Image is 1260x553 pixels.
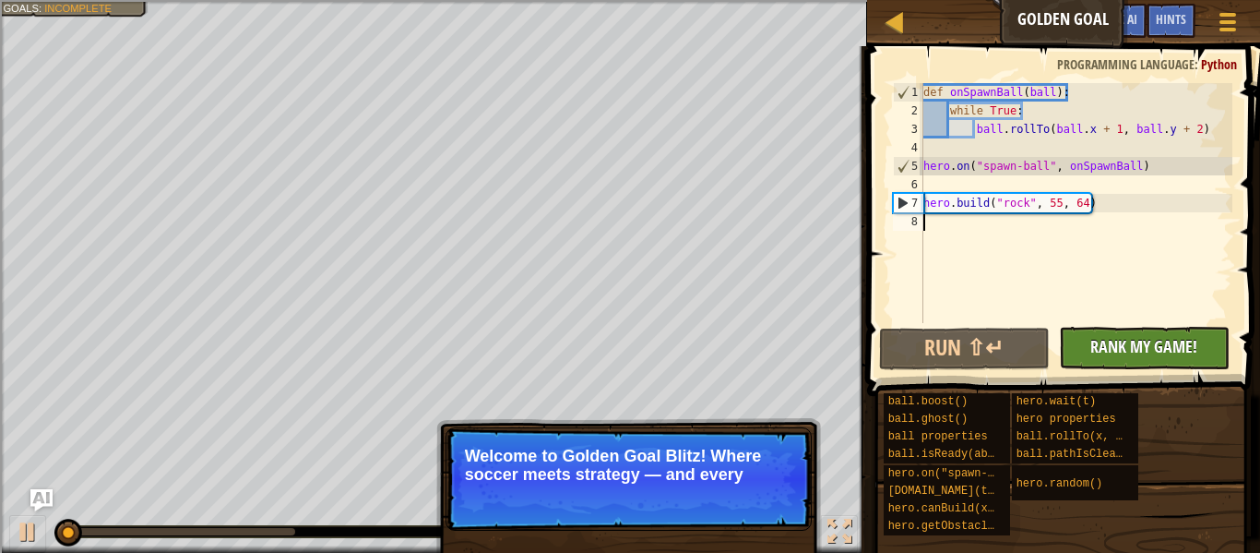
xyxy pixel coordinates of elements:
span: hero.wait(t) [1016,395,1096,408]
span: hero properties [1016,413,1116,426]
span: ball.pathIsClear(x, y) [1016,448,1162,461]
div: Options [7,74,1253,90]
button: Ask AI [1097,4,1147,38]
span: ball.boost() [888,395,968,408]
div: 6 [893,175,923,194]
p: Welcome to Golden Goal Blitz! Where soccer meets strategy — and every [465,447,792,484]
span: Hints [1156,10,1186,28]
div: Sign out [7,90,1253,107]
div: Delete [7,57,1253,74]
span: Python [1201,55,1237,73]
div: Sort New > Old [7,24,1253,41]
div: Move To ... [7,41,1253,57]
button: Ctrl + P: Play [9,515,46,553]
span: hero.on("spawn-ball", f) [888,467,1048,480]
span: ball properties [888,430,988,443]
span: [DOMAIN_NAME](type, x, y) [888,485,1054,498]
span: hero.canBuild(x, y) [888,502,1015,515]
div: 5 [894,157,923,175]
span: Ask AI [1106,10,1137,28]
div: 7 [894,194,923,212]
div: 4 [893,138,923,157]
button: Show game menu [1205,4,1251,47]
div: 3 [893,120,923,138]
div: Move To ... [7,124,1253,140]
span: ball.rollTo(x, y) [1016,430,1129,443]
span: : [1195,55,1201,73]
span: hero.random() [1016,477,1103,490]
div: 8 [893,212,923,231]
span: Rank My Game! [1090,335,1197,358]
div: 2 [893,102,923,120]
button: Rank My Game! [1059,327,1230,369]
div: Sort A > Z [7,7,1253,24]
button: Toggle fullscreen [821,515,858,553]
div: Rename [7,107,1253,124]
span: hero.getObstacleAt(x, y) [888,520,1048,533]
span: ball.ghost() [888,413,968,426]
button: Ask AI [30,489,53,511]
div: 1 [894,83,923,102]
button: Run ⇧↵ [879,328,1050,370]
span: ball.isReady(ability) [888,448,1028,461]
span: Programming language [1057,55,1195,73]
